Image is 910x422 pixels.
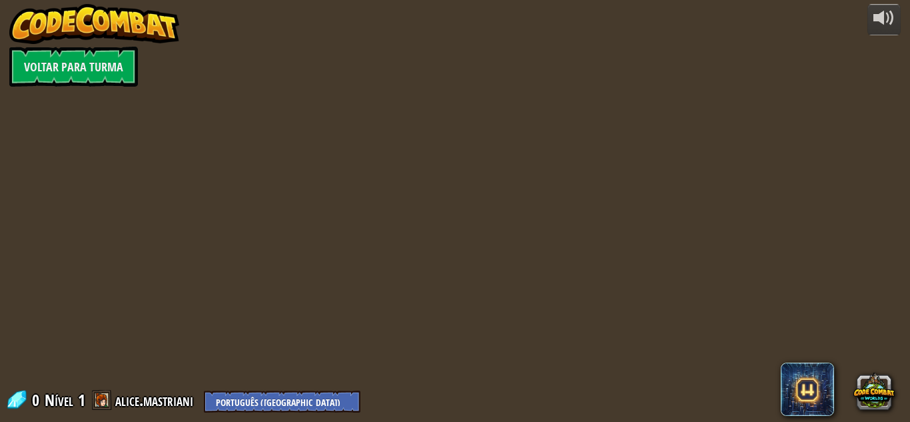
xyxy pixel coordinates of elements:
[9,4,180,44] img: CodeCombat - Learn how to code by playing a game
[32,389,43,411] span: 0
[867,4,901,35] button: Ajuste o volume
[45,389,73,411] span: Nível
[115,389,197,411] a: alice.mastriani
[78,389,85,411] span: 1
[9,47,138,87] a: Voltar para Turma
